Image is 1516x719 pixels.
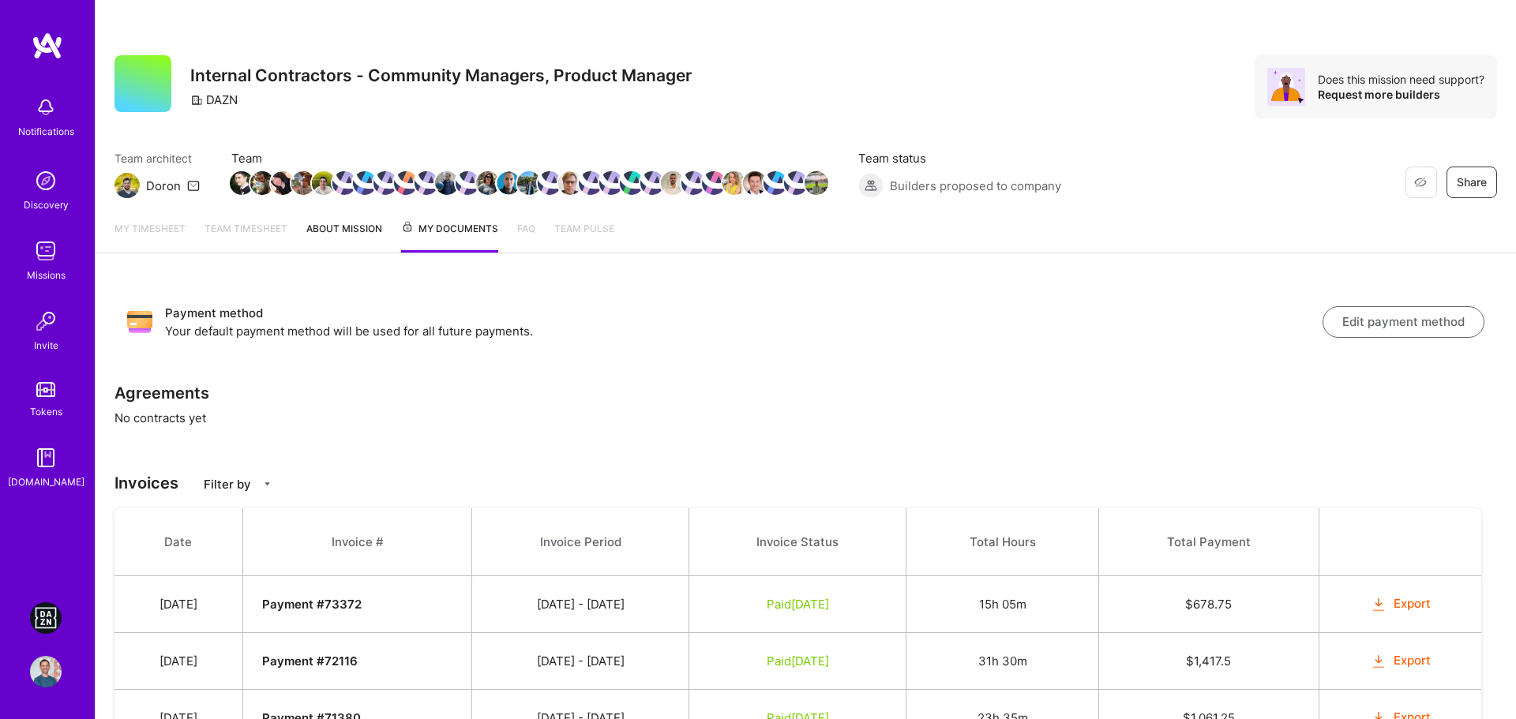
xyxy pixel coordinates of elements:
[252,170,272,197] a: Team Member Avatar
[702,171,726,195] img: Team Member Avatar
[890,178,1061,194] span: Builders proposed to company
[30,235,62,267] img: teamwork
[517,220,535,253] a: FAQ
[30,92,62,123] img: bell
[30,602,62,634] img: DAZN: Event Moderators for Israel Based Team
[786,170,806,197] a: Team Member Avatar
[435,171,459,195] img: Team Member Avatar
[1370,595,1432,613] button: Export
[262,479,272,489] i: icon CaretDown
[620,171,644,195] img: Team Member Avatar
[1098,633,1319,690] td: $ 1,417.5
[767,653,829,668] span: Paid [DATE]
[415,171,438,195] img: Team Member Avatar
[580,170,601,197] a: Team Member Avatar
[704,170,724,197] a: Team Member Avatar
[26,656,66,687] a: User Avatar
[743,171,767,195] img: Team Member Avatar
[416,170,437,197] a: Team Member Avatar
[30,165,62,197] img: discovery
[187,179,200,192] i: icon Mail
[560,170,580,197] a: Team Member Avatar
[272,170,293,197] a: Team Member Avatar
[242,508,472,576] th: Invoice #
[724,170,745,197] a: Team Member Avatar
[30,442,62,474] img: guide book
[1267,68,1305,106] img: Avatar
[767,597,829,612] span: Paid [DATE]
[32,32,63,60] img: logo
[312,171,336,195] img: Team Member Avatar
[497,171,520,195] img: Team Member Avatar
[1370,652,1432,670] button: Export
[334,170,355,197] a: Team Member Avatar
[683,170,704,197] a: Team Member Avatar
[1098,576,1319,633] td: $ 678.75
[231,170,252,197] a: Team Member Avatar
[662,170,683,197] a: Team Member Avatar
[642,170,662,197] a: Team Member Avatar
[579,171,602,195] img: Team Member Avatar
[146,178,181,194] div: Doron
[114,384,1497,403] h3: Agreements
[250,171,274,195] img: Team Member Avatar
[517,171,541,195] img: Team Member Avatar
[1370,596,1388,614] i: icon OrangeDownload
[353,171,377,195] img: Team Member Avatar
[306,220,382,253] a: About Mission
[805,171,828,195] img: Team Member Avatar
[205,220,287,253] a: Team timesheet
[621,170,642,197] a: Team Member Avatar
[373,171,397,195] img: Team Member Avatar
[190,66,692,85] h3: Internal Contractors - Community Managers, Product Manager
[165,323,1323,339] p: Your default payment method will be used for all future payments.
[262,597,362,612] strong: Payment # 73372
[906,576,1098,633] td: 15h 05m
[30,403,62,420] div: Tokens
[784,171,808,195] img: Team Member Avatar
[291,171,315,195] img: Team Member Avatar
[601,170,621,197] a: Team Member Avatar
[114,508,242,576] th: Date
[190,94,203,107] i: icon CompanyGray
[190,92,238,108] div: DAZN
[332,171,356,195] img: Team Member Avatar
[36,382,55,397] img: tokens
[661,171,685,195] img: Team Member Avatar
[1318,87,1484,102] div: Request more builders
[472,633,689,690] td: [DATE] - [DATE]
[476,171,500,195] img: Team Member Avatar
[8,474,84,490] div: [DOMAIN_NAME]
[456,171,479,195] img: Team Member Avatar
[26,602,66,634] a: DAZN: Event Moderators for Israel Based Team
[27,267,66,283] div: Missions
[1323,306,1484,338] button: Edit payment method
[858,150,1061,167] span: Team status
[498,170,519,197] a: Team Member Avatar
[554,220,614,253] a: Team Pulse
[114,220,186,253] a: My timesheet
[34,337,58,354] div: Invite
[722,171,746,195] img: Team Member Avatar
[764,171,787,195] img: Team Member Avatar
[558,171,582,195] img: Team Member Avatar
[472,508,689,576] th: Invoice Period
[231,150,827,167] span: Team
[906,508,1098,576] th: Total Hours
[396,170,416,197] a: Team Member Avatar
[681,171,705,195] img: Team Member Avatar
[30,656,62,687] img: User Avatar
[858,173,884,198] img: Builders proposed to company
[313,170,334,197] a: Team Member Avatar
[1318,72,1484,87] div: Does this mission need support?
[114,576,242,633] td: [DATE]
[18,123,74,140] div: Notifications
[689,508,906,576] th: Invoice Status
[437,170,457,197] a: Team Member Avatar
[806,170,827,197] a: Team Member Avatar
[262,653,358,668] strong: Payment # 72116
[271,171,295,195] img: Team Member Avatar
[519,170,539,197] a: Team Member Avatar
[472,576,689,633] td: [DATE] - [DATE]
[599,171,623,195] img: Team Member Avatar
